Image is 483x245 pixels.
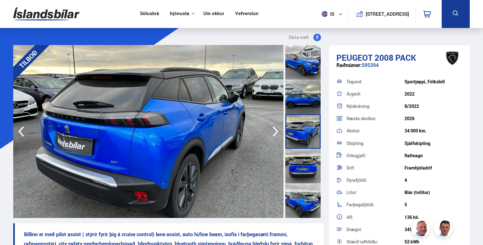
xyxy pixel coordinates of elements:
button: is [319,5,347,23]
div: Tegund: [346,80,404,84]
img: FbJEzSuNWCJXmdc-.webp [435,220,454,238]
div: Sjálfskipting [404,141,462,146]
div: Rafmagn [404,153,462,158]
div: Framhjóladrif [404,165,462,170]
button: Deila með: [286,34,323,41]
a: Söluskrá [140,11,159,17]
div: Árgerð: [346,92,404,96]
a: Um okkur [203,11,224,17]
div: Dyrafjöldi: [346,178,404,182]
img: 1294118.jpeg [13,45,283,218]
div: TILBOÐ [5,36,52,83]
div: 345 km [404,227,462,232]
div: Stærð rafhlöðu: [346,240,404,244]
div: 2022 [404,92,462,97]
div: Farþegafjöldi: [346,203,404,207]
button: [STREET_ADDRESS] [368,11,406,17]
div: Nýskráning: [346,104,404,109]
div: Afl: [346,215,404,220]
button: Open LiveChat chat widget [5,3,24,21]
div: Sportjeppi, Fólksbíll [404,79,462,84]
img: svg+xml;base64,PHN2ZyB4bWxucz0iaHR0cDovL3d3dy53My5vcmcvMjAwMC9zdmciIHdpZHRoPSI1MTIiIGhlaWdodD0iNT... [322,11,328,17]
div: 52 kWh [404,239,462,244]
div: Akstur: [346,129,404,133]
div: 4 [404,178,462,183]
div: Drægni: [346,227,404,232]
div: Drif: [346,166,404,170]
div: Litur: [346,190,404,195]
span: is [319,11,335,17]
div: 2026 [404,116,462,121]
img: brand logo [440,48,465,68]
img: G0Ugv5HjCgRt.svg [13,4,79,24]
div: 136 hö. [404,215,462,220]
span: Raðnúmer: [336,62,362,69]
a: [STREET_ADDRESS] [351,5,412,23]
span: Peugeot [336,52,373,63]
div: 5 [404,202,462,207]
span: 2008 PACK [375,52,416,63]
a: Vefverslun [235,11,259,17]
div: 595394 [336,62,462,75]
img: siFngHWaQ9KaOqBr.png [412,220,431,238]
div: Skipting: [346,141,404,146]
div: 8/2022 [404,104,462,109]
div: 34 000 km. [404,128,462,133]
div: Næsta skoðun: [346,116,404,121]
div: Orkugjafi: [346,153,404,158]
span: Deila með: [289,34,310,41]
button: Þjónusta [170,11,189,17]
div: Blár (tvílitur) [404,190,462,195]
